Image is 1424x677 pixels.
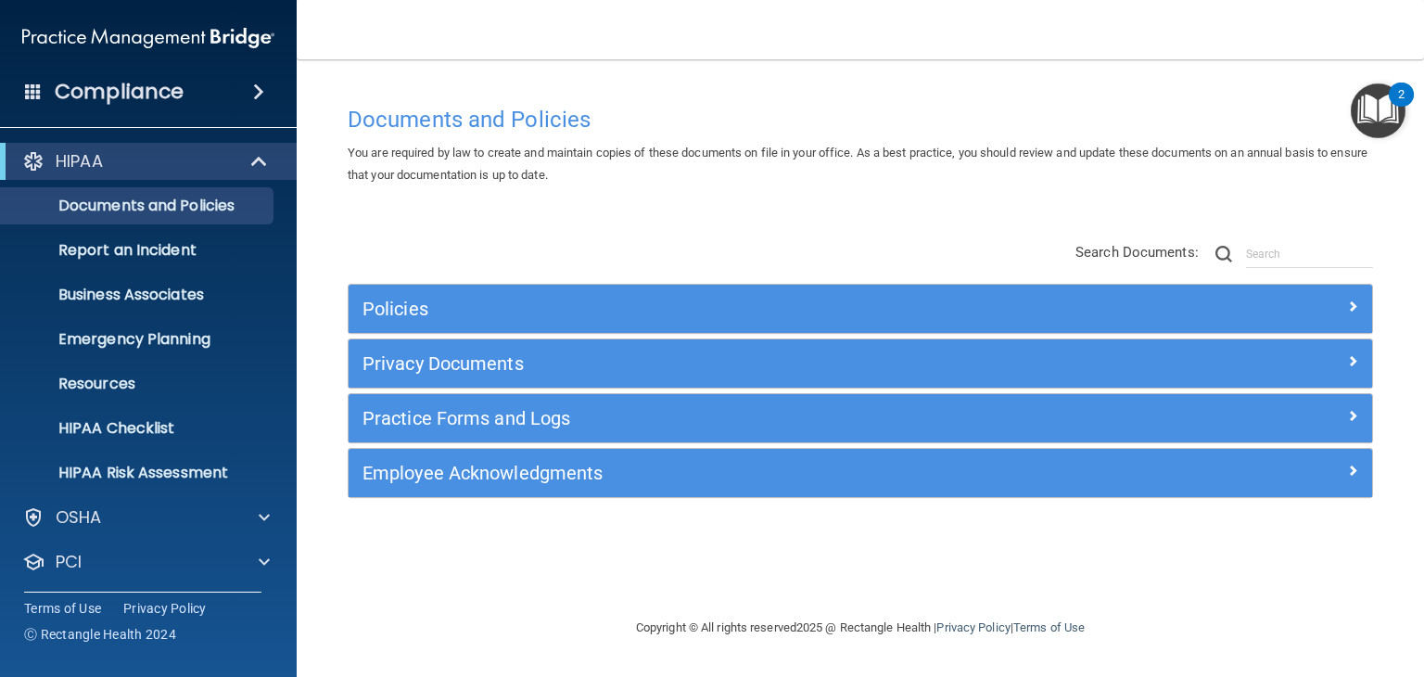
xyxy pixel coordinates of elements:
[24,599,101,618] a: Terms of Use
[1215,246,1232,262] img: ic-search.3b580494.png
[1351,83,1405,138] button: Open Resource Center, 2 new notifications
[362,299,1102,319] h5: Policies
[56,506,102,529] p: OSHA
[12,330,265,349] p: Emergency Planning
[12,419,265,438] p: HIPAA Checklist
[1398,95,1405,119] div: 2
[348,146,1367,182] span: You are required by law to create and maintain copies of these documents on file in your office. ...
[522,598,1199,658] div: Copyright © All rights reserved 2025 @ Rectangle Health | |
[362,403,1358,433] a: Practice Forms and Logs
[12,197,265,215] p: Documents and Policies
[348,108,1373,132] h4: Documents and Policies
[1075,244,1199,261] span: Search Documents:
[362,294,1358,324] a: Policies
[1246,240,1373,268] input: Search
[12,375,265,393] p: Resources
[55,79,184,105] h4: Compliance
[12,241,265,260] p: Report an Incident
[936,620,1010,634] a: Privacy Policy
[1013,620,1085,634] a: Terms of Use
[22,19,274,57] img: PMB logo
[22,150,269,172] a: HIPAA
[362,458,1358,488] a: Employee Acknowledgments
[362,349,1358,378] a: Privacy Documents
[56,150,103,172] p: HIPAA
[362,353,1102,374] h5: Privacy Documents
[56,551,82,573] p: PCI
[24,625,176,644] span: Ⓒ Rectangle Health 2024
[22,551,270,573] a: PCI
[12,286,265,304] p: Business Associates
[12,464,265,482] p: HIPAA Risk Assessment
[362,463,1102,483] h5: Employee Acknowledgments
[123,599,207,618] a: Privacy Policy
[22,506,270,529] a: OSHA
[362,408,1102,428] h5: Practice Forms and Logs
